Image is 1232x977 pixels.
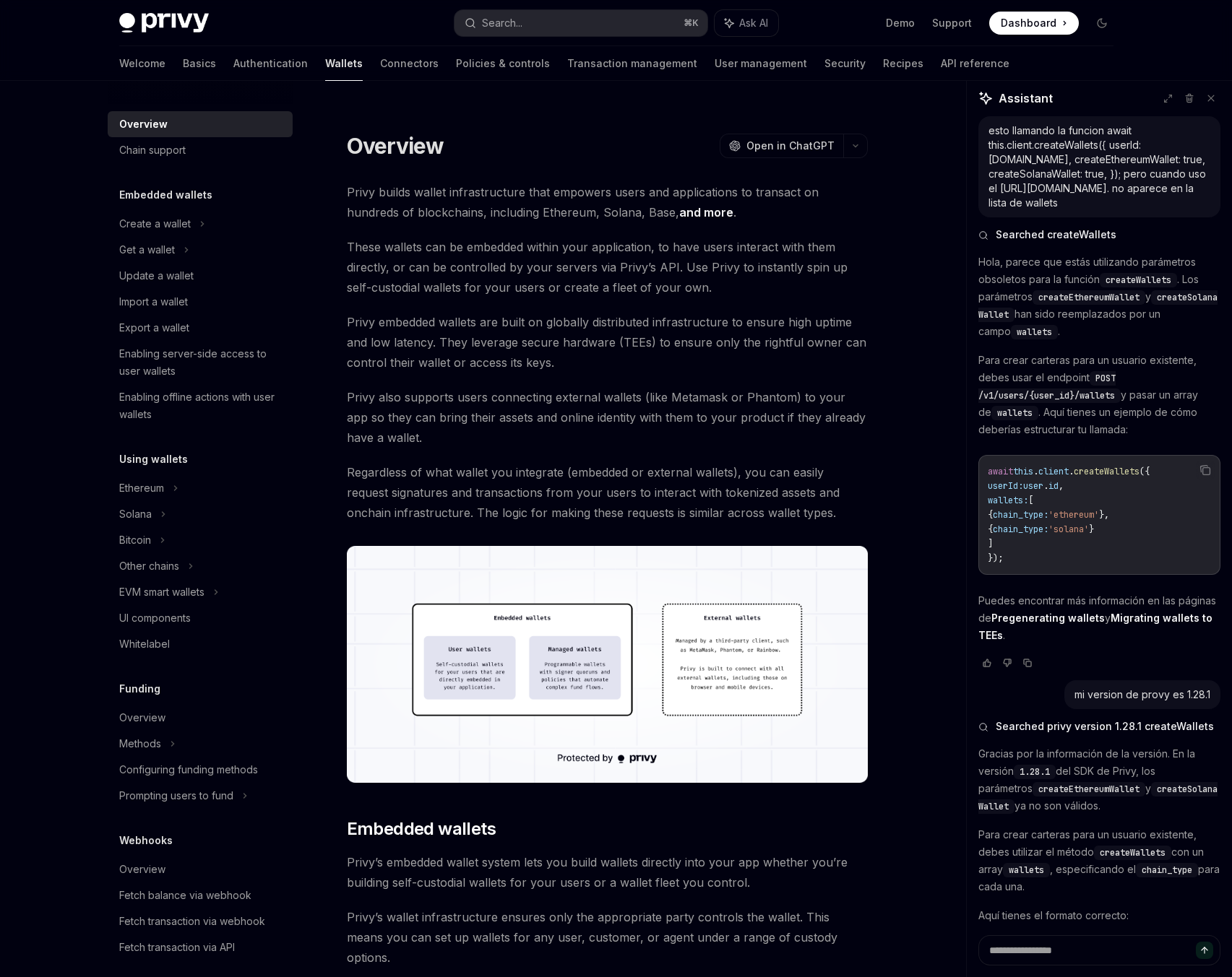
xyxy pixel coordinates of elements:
span: createWallets [1106,274,1171,286]
div: Enabling offline actions with user wallets [119,388,284,423]
button: Send message [1196,942,1213,959]
div: Ethereum [119,479,164,497]
a: User management [715,46,807,81]
a: Wallets [325,46,363,81]
span: 1.28.1 [1020,766,1050,778]
a: Enabling offline actions with user wallets [108,384,293,427]
div: Fetch transaction via webhook [119,913,265,930]
a: Overview [108,856,293,882]
div: mi version de provy es 1.28.1 [1074,687,1210,702]
div: Bitcoin [119,531,151,549]
a: Update a wallet [108,263,293,289]
span: Embedded wallets [347,817,496,841]
span: 'ethereum' [1048,509,1099,521]
button: Toggle dark mode [1090,12,1113,35]
span: chain_type: [993,509,1048,521]
button: Open in ChatGPT [720,134,843,158]
div: Fetch balance via webhook [119,887,251,904]
span: user [1023,480,1043,492]
h1: Overview [347,133,444,159]
a: Enabling server-side access to user wallets [108,341,293,384]
p: Aquí tienes el formato correcto: [978,907,1220,924]
span: createEthereumWallet [1038,292,1140,303]
a: Whitelabel [108,631,293,657]
h5: Using wallets [119,451,188,468]
span: Open in ChatGPT [746,139,835,153]
div: Fetch transaction via API [119,939,235,956]
span: Privy’s embedded wallet system lets you build wallets directly into your app whether you’re build... [347,852,868,893]
div: Export a wallet [119,319,189,336]
a: Welcome [119,46,165,81]
span: client [1038,466,1069,477]
span: Searched privy version 1.28.1 createWallets [996,719,1214,734]
span: These wallets can be embedded within your application, to have users interact with them directly,... [347,237,868,298]
span: wallets [997,407,1033,419]
span: Privy also supports users connecting external wallets (like Metamask or Phantom) to your app so t... [347,387,868,448]
span: . [1069,466,1074,477]
h5: Funding [119,680,160,698]
span: . [1033,466,1038,477]
p: Hola, parece que estás utilizando parámetros obsoletos para la función . Los parámetros y han sid... [978,253,1220,340]
div: EVM smart wallets [119,583,204,601]
a: Fetch balance via webhook [108,882,293,908]
span: Dashboard [1001,16,1056,30]
span: POST /v1/users/{user_id}/wallets [978,373,1116,401]
button: Ask AI [715,10,778,36]
span: ⌘ K [684,17,699,29]
span: [ [1028,495,1033,506]
p: Para crear carteras para un usuario existente, debes utilizar el método con un array , especifica... [978,826,1220,895]
button: Search...⌘K [455,10,707,36]
p: Gracias por la información de la versión. En la versión del SDK de Privy, los parámetros y ya no ... [978,745,1220,815]
div: Get a wallet [119,241,175,259]
span: Assistant [999,90,1053,107]
div: Whitelabel [119,635,170,653]
div: Methods [119,735,161,752]
div: Search... [482,14,522,32]
span: wallets [1009,864,1044,876]
span: , [1059,480,1064,492]
a: Fetch transaction via webhook [108,908,293,934]
span: wallets [1017,326,1052,338]
div: esto llamando la funcion await this.client.createWallets({ userId: [DOMAIN_NAME], createEthereumW... [988,123,1210,210]
div: Import a wallet [119,293,188,311]
button: Searched createWallets [978,227,1220,242]
h5: Embedded wallets [119,186,212,204]
span: wallets: [988,495,1028,506]
span: userId: [988,480,1023,492]
button: Searched privy version 1.28.1 createWallets [978,719,1220,734]
a: Export a wallet [108,315,293,341]
div: UI components [119,609,191,627]
span: await [988,466,1013,477]
span: } [1089,524,1094,535]
span: Regardless of what wallet you integrate (embedded or external wallets), you can easily request si... [347,462,868,523]
div: Overview [119,861,165,878]
h5: Webhooks [119,832,173,849]
img: dark logo [119,13,209,33]
img: images/walletoverview.png [347,546,868,783]
span: this [1013,466,1033,477]
span: Privy embedded wallets are built on globally distributed infrastructure to ensure high uptime and... [347,312,868,373]
a: UI components [108,605,293,631]
a: Recipes [883,46,923,81]
span: ] [988,538,993,550]
span: 'solana' [1048,524,1089,535]
a: Authentication [233,46,308,81]
span: chain_type [1142,864,1192,876]
span: createSolanaWallet [978,783,1218,812]
a: Policies & controls [456,46,550,81]
a: Transaction management [567,46,697,81]
span: createEthereumWallet [1038,783,1140,795]
a: Overview [108,705,293,731]
div: Prompting users to fund [119,787,233,804]
span: id [1048,480,1059,492]
span: }, [1099,509,1109,521]
div: Solana [119,505,152,523]
button: Copy the contents from the code block [1196,461,1215,479]
p: Para crear carteras para un usuario existente, debes usar el endpoint y pasar un array de . Aquí ... [978,352,1220,438]
span: chain_type: [993,524,1048,535]
span: { [988,524,993,535]
a: Fetch transaction via API [108,934,293,960]
a: Basics [183,46,216,81]
a: Chain support [108,137,293,163]
div: Configuring funding methods [119,761,258,778]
